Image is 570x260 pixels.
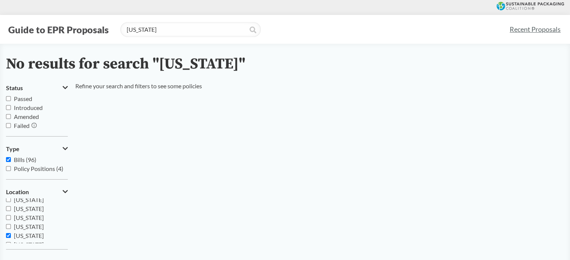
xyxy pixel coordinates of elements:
[6,206,11,211] input: [US_STATE]
[6,143,68,155] button: Type
[6,56,245,73] h2: No results for search "[US_STATE]"
[6,114,11,119] input: Amended
[14,95,32,102] span: Passed
[6,242,11,247] input: [US_STATE]
[14,122,30,129] span: Failed
[14,214,44,221] span: [US_STATE]
[6,233,11,238] input: [US_STATE]
[14,113,39,120] span: Amended
[6,224,11,229] input: [US_STATE]
[6,123,11,128] input: Failed
[6,215,11,220] input: [US_STATE]
[6,197,11,202] input: [US_STATE]
[14,156,36,163] span: Bills (96)
[120,22,261,37] input: Find a proposal
[6,82,68,94] button: Status
[14,205,44,212] span: [US_STATE]
[14,104,43,111] span: Introduced
[14,165,63,172] span: Policy Positions (4)
[6,105,11,110] input: Introduced
[6,157,11,162] input: Bills (96)
[6,146,19,152] span: Type
[14,241,44,248] span: [US_STATE]
[14,232,44,239] span: [US_STATE]
[6,24,111,36] button: Guide to EPR Proposals
[14,223,44,230] span: [US_STATE]
[6,85,23,91] span: Status
[14,196,44,203] span: [US_STATE]
[6,96,11,101] input: Passed
[6,189,29,195] span: Location
[6,186,68,198] button: Location
[506,21,564,38] a: Recent Proposals
[6,166,11,171] input: Policy Positions (4)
